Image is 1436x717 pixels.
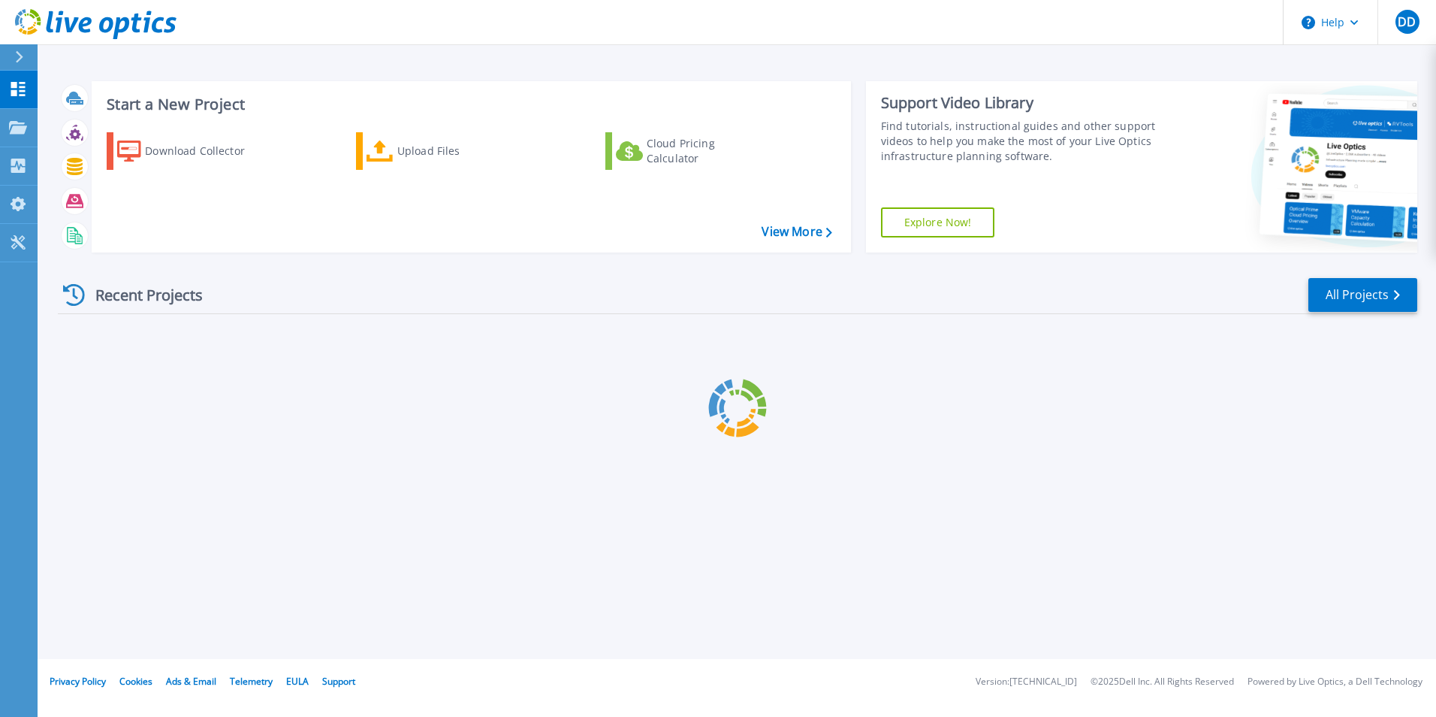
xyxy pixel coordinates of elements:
div: Support Video Library [881,93,1162,113]
div: Cloud Pricing Calculator [647,136,767,166]
h3: Start a New Project [107,96,831,113]
a: View More [762,225,831,239]
div: Find tutorials, instructional guides and other support videos to help you make the most of your L... [881,119,1162,164]
div: Upload Files [397,136,517,166]
div: Download Collector [145,136,265,166]
li: Powered by Live Optics, a Dell Technology [1247,677,1422,687]
div: Recent Projects [58,277,223,313]
a: Cookies [119,675,152,688]
li: Version: [TECHNICAL_ID] [976,677,1077,687]
a: Explore Now! [881,207,995,237]
li: © 2025 Dell Inc. All Rights Reserved [1091,677,1234,687]
a: EULA [286,675,309,688]
a: Ads & Email [166,675,216,688]
a: Telemetry [230,675,273,688]
a: Privacy Policy [50,675,106,688]
a: Cloud Pricing Calculator [605,132,773,170]
a: All Projects [1308,278,1417,312]
span: DD [1398,16,1416,28]
a: Support [322,675,355,688]
a: Upload Files [356,132,523,170]
a: Download Collector [107,132,274,170]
